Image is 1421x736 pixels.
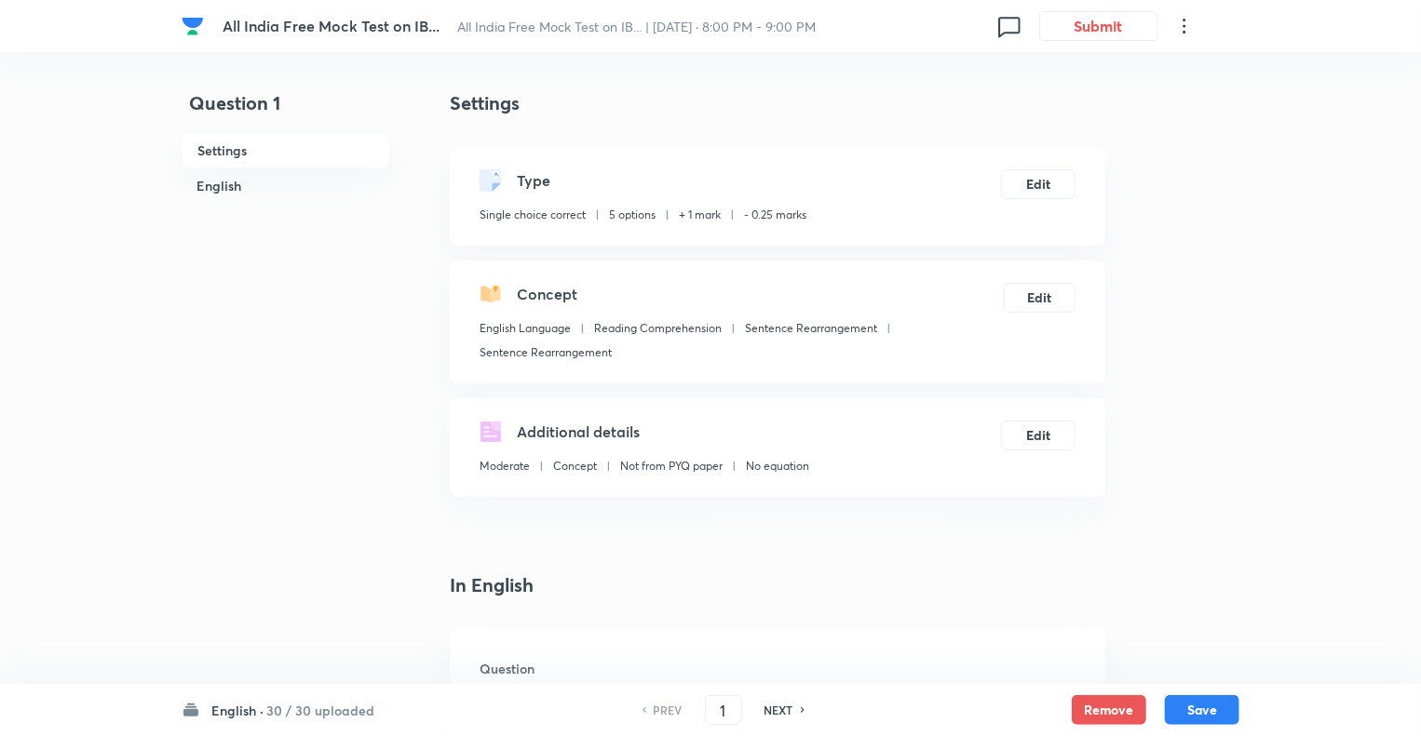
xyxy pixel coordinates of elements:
h6: PREV [654,702,683,718]
p: English Language [480,320,571,337]
img: questionType.svg [480,169,502,192]
h6: 30 / 30 uploaded [266,701,374,720]
p: 5 options [609,207,656,223]
h6: Question [480,659,1076,678]
button: Save [1165,695,1239,725]
p: Sentence Rearrangement [480,344,612,361]
h4: Question 1 [182,89,390,132]
p: Moderate [480,458,530,475]
p: Not from PYQ paper [620,458,723,475]
p: Reading Comprehension [594,320,722,337]
p: Concept [553,458,597,475]
h6: Settings [182,132,390,168]
button: Submit [1039,11,1158,41]
h6: English · [211,701,264,720]
span: All India Free Mock Test on IB... | [DATE] · 8:00 PM - 9:00 PM [458,18,817,35]
img: questionDetails.svg [480,421,502,443]
img: questionConcept.svg [480,283,502,305]
span: All India Free Mock Test on IB... [223,16,440,35]
button: Edit [1004,283,1076,313]
h6: NEXT [765,702,793,718]
button: Edit [1001,169,1076,199]
img: Company Logo [182,15,204,37]
p: No equation [746,458,809,475]
p: Single choice correct [480,207,586,223]
h5: Type [517,169,550,192]
h4: In English [450,571,1105,599]
p: + 1 mark [679,207,721,223]
a: Company Logo [182,15,208,37]
h5: Additional details [517,421,640,443]
p: Sentence Rearrangement [745,320,877,337]
h5: Concept [517,283,577,305]
button: Remove [1072,695,1146,725]
button: Edit [1001,421,1076,450]
p: - 0.25 marks [744,207,806,223]
h4: Settings [450,89,1105,117]
h6: English [182,168,390,203]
